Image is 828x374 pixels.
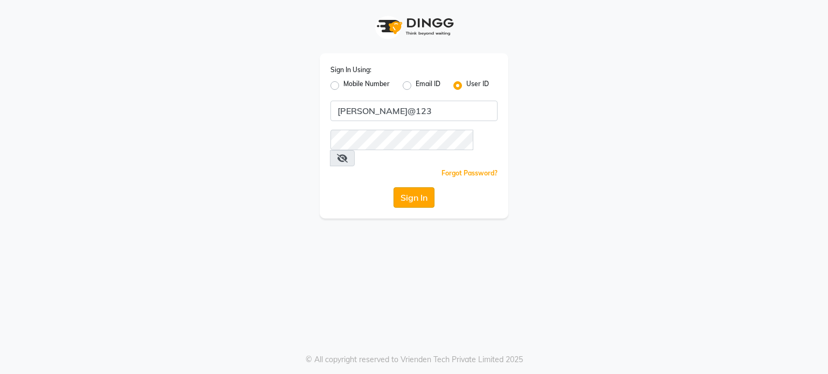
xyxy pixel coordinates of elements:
[441,169,498,177] a: Forgot Password?
[330,101,498,121] input: Username
[394,187,434,208] button: Sign In
[416,79,440,92] label: Email ID
[343,79,390,92] label: Mobile Number
[371,11,457,43] img: logo1.svg
[466,79,489,92] label: User ID
[330,65,371,75] label: Sign In Using:
[330,130,473,150] input: Username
